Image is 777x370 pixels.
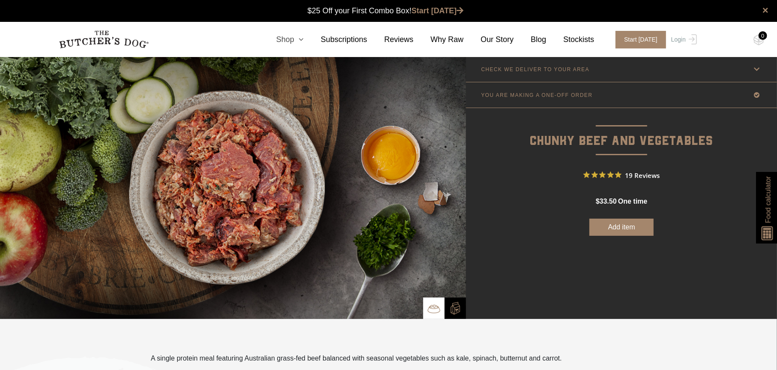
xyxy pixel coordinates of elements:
[466,57,777,82] a: CHECK WE DELIVER TO YOUR AREA
[589,219,654,236] button: Add item
[514,34,546,45] a: Blog
[546,34,594,45] a: Stockists
[762,5,768,15] a: close
[600,198,617,205] span: 33.50
[304,34,367,45] a: Subscriptions
[763,176,773,223] span: Food calculator
[583,168,660,181] button: Rated 5 out of 5 stars from 19 reviews. Jump to reviews.
[463,34,514,45] a: Our Story
[449,302,462,315] img: TBD_Build-A-Box-2.png
[413,34,463,45] a: Why Raw
[151,353,562,364] p: A single protein meal featuring Australian grass-fed beef balanced with seasonal vegetables such ...
[607,31,669,48] a: Start [DATE]
[367,34,413,45] a: Reviews
[759,31,767,40] div: 0
[669,31,697,48] a: Login
[481,92,592,98] p: YOU ARE MAKING A ONE-OFF ORDER
[466,108,777,151] p: Chunky Beef and Vegetables
[466,82,777,108] a: YOU ARE MAKING A ONE-OFF ORDER
[618,198,647,205] span: one time
[616,31,666,48] span: Start [DATE]
[753,34,764,45] img: TBD_Cart-Empty.png
[259,34,304,45] a: Shop
[412,6,464,15] a: Start [DATE]
[481,66,589,72] p: CHECK WE DELIVER TO YOUR AREA
[596,198,600,205] span: $
[625,168,660,181] span: 19 Reviews
[427,302,440,315] img: TBD_Bowl.png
